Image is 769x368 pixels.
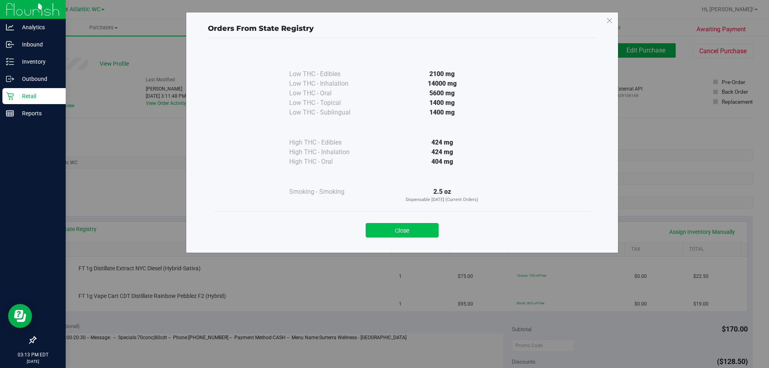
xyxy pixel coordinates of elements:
inline-svg: Inventory [6,58,14,66]
div: 2100 mg [369,69,515,79]
p: [DATE] [4,358,62,364]
div: Low THC - Sublingual [289,108,369,117]
div: 1400 mg [369,98,515,108]
p: Retail [14,91,62,101]
div: High THC - Edibles [289,138,369,147]
inline-svg: Reports [6,109,14,117]
button: Close [366,223,439,237]
div: 1400 mg [369,108,515,117]
inline-svg: Analytics [6,23,14,31]
div: High THC - Inhalation [289,147,369,157]
inline-svg: Outbound [6,75,14,83]
div: 5600 mg [369,88,515,98]
p: 03:13 PM EDT [4,351,62,358]
inline-svg: Retail [6,92,14,100]
iframe: Resource center [8,304,32,328]
span: Orders From State Registry [208,24,314,33]
div: 424 mg [369,138,515,147]
p: Inbound [14,40,62,49]
inline-svg: Inbound [6,40,14,48]
div: 2.5 oz [369,187,515,203]
p: Reports [14,109,62,118]
div: Low THC - Inhalation [289,79,369,88]
div: 14000 mg [369,79,515,88]
p: Inventory [14,57,62,66]
div: Low THC - Topical [289,98,369,108]
p: Outbound [14,74,62,84]
p: Analytics [14,22,62,32]
div: Low THC - Oral [289,88,369,98]
div: High THC - Oral [289,157,369,167]
div: Smoking - Smoking [289,187,369,197]
div: Low THC - Edibles [289,69,369,79]
p: Dispensable [DATE] (Current Orders) [369,197,515,203]
div: 404 mg [369,157,515,167]
div: 424 mg [369,147,515,157]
